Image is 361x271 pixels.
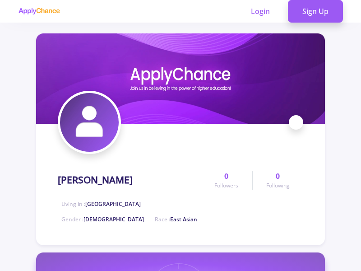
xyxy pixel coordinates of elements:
[61,215,144,223] span: Gender :
[18,8,60,15] img: applychance logo text only
[170,215,197,223] span: East Asian
[85,200,141,208] span: [GEOGRAPHIC_DATA]
[58,174,133,186] h1: [PERSON_NAME]
[214,182,238,190] span: Followers
[276,171,280,182] span: 0
[266,182,290,190] span: Following
[224,171,228,182] span: 0
[36,33,325,124] img: mahsa babaeecover image
[60,93,119,152] img: mahsa babaeeavatar
[252,171,303,190] a: 0Following
[155,215,197,223] span: Race :
[61,200,141,208] span: Living in :
[201,171,252,190] a: 0Followers
[83,215,144,223] span: [DEMOGRAPHIC_DATA]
